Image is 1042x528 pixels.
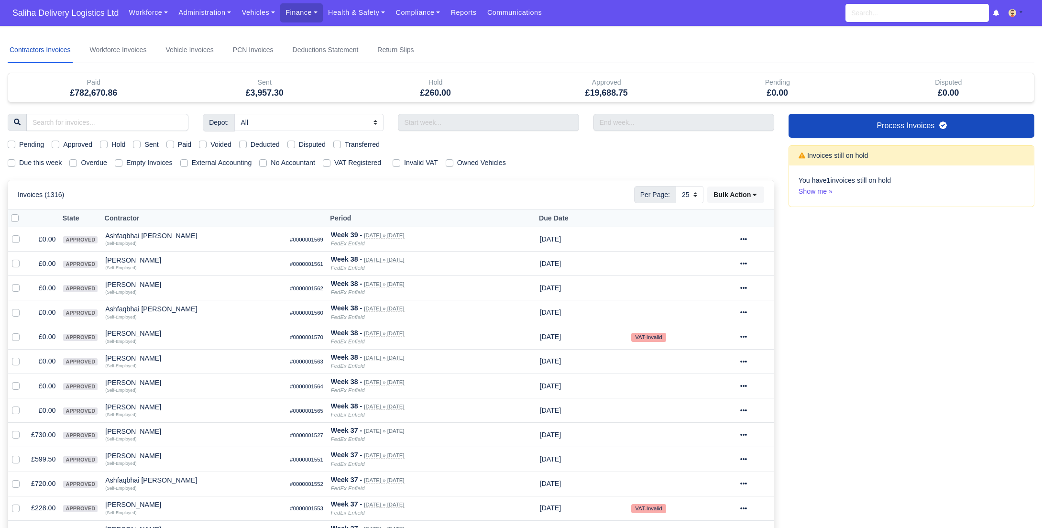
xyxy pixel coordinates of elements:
[63,505,98,512] span: approved
[126,157,173,168] label: Empty Invoices
[105,379,282,386] div: [PERSON_NAME]
[331,255,362,263] strong: Week 38 -
[540,260,561,267] span: 1 month from now
[251,139,280,150] label: Deducted
[27,398,59,423] td: £0.00
[345,139,380,150] label: Transferred
[26,114,188,131] input: Search for invoices...
[404,157,438,168] label: Invalid VAT
[528,77,685,88] div: Approved
[331,353,362,361] strong: Week 38 -
[63,139,92,150] label: Approved
[331,304,362,312] strong: Week 38 -
[105,437,136,441] small: (Self-Employed)
[63,456,98,463] span: approved
[536,209,628,227] th: Due Date
[799,152,868,160] h6: Invoices still on hold
[331,231,362,239] strong: Week 39 -
[105,232,282,239] div: Ashfaqbhai [PERSON_NAME]
[8,3,123,22] span: Saliha Delivery Logistics Ltd
[390,3,445,22] a: Compliance
[331,289,365,295] i: FedEx Enfield
[445,3,482,22] a: Reports
[105,355,282,362] div: [PERSON_NAME]
[334,157,381,168] label: VAT Registered
[27,300,59,325] td: £0.00
[692,73,863,102] div: Pending
[203,114,235,131] span: Depot:
[331,387,365,393] i: FedEx Enfield
[15,77,172,88] div: Paid
[290,481,323,487] small: #0000001552
[789,114,1034,138] a: Process Invoices
[323,3,391,22] a: Health & Safety
[290,506,323,511] small: #0000001553
[105,281,282,288] div: [PERSON_NAME]
[631,504,666,513] small: VAT-Invalid
[105,290,136,295] small: (Self-Employed)
[457,157,506,168] label: Owned Vehicles
[540,480,561,487] span: 4 weeks from now
[540,308,561,316] span: 1 month from now
[105,486,136,491] small: (Self-Employed)
[27,325,59,349] td: £0.00
[105,501,282,508] div: [PERSON_NAME]
[105,510,136,515] small: (Self-Employed)
[290,384,323,389] small: #0000001564
[331,461,365,467] i: FedEx Enfield
[27,423,59,447] td: £730.00
[231,37,275,63] a: PCN Invoices
[521,73,692,102] div: Approved
[105,315,136,319] small: (Self-Employed)
[15,88,172,98] h5: £782,670.86
[192,157,252,168] label: External Accounting
[123,3,173,22] a: Workforce
[105,477,282,484] div: Ashfaqbhai [PERSON_NAME]
[63,309,98,317] span: approved
[331,510,365,516] i: FedEx Enfield
[27,472,59,496] td: £720.00
[331,339,365,344] i: FedEx Enfield
[540,235,561,243] span: 1 month from now
[178,139,192,150] label: Paid
[699,77,856,88] div: Pending
[63,407,98,415] span: approved
[631,333,666,341] small: VAT-Invalid
[63,358,98,365] span: approved
[8,4,123,22] a: Saliha Delivery Logistics Ltd
[357,88,514,98] h5: £260.00
[105,241,136,246] small: (Self-Employed)
[827,176,831,184] strong: 1
[350,73,521,102] div: Hold
[699,88,856,98] h5: £0.00
[331,280,362,287] strong: Week 38 -
[364,452,404,459] small: [DATE] » [DATE]
[540,407,561,414] span: 1 month from now
[105,428,282,435] div: [PERSON_NAME]
[290,432,323,438] small: #0000001527
[364,232,404,239] small: [DATE] » [DATE]
[331,500,362,508] strong: Week 37 -
[63,334,98,341] span: approved
[331,485,365,491] i: FedEx Enfield
[105,265,136,270] small: (Self-Employed)
[540,333,561,341] span: 1 month from now
[540,455,561,463] span: 4 weeks from now
[331,412,365,418] i: FedEx Enfield
[540,382,561,390] span: 1 month from now
[173,3,236,22] a: Administration
[290,457,323,462] small: #0000001551
[290,310,323,316] small: #0000001560
[27,496,59,520] td: £228.00
[105,257,282,264] div: [PERSON_NAME]
[105,452,282,459] div: [PERSON_NAME]
[331,436,365,442] i: FedEx Enfield
[364,477,404,484] small: [DATE] » [DATE]
[186,77,343,88] div: Sent
[105,404,282,410] div: [PERSON_NAME]
[290,334,323,340] small: #0000001570
[186,88,343,98] h5: £3,957.30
